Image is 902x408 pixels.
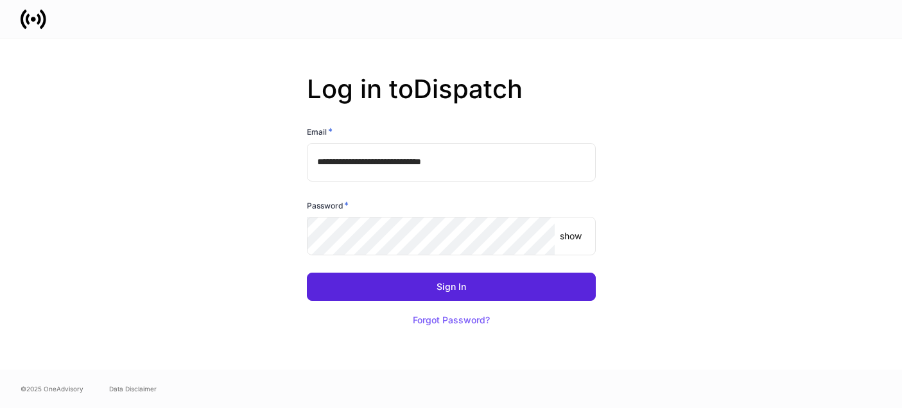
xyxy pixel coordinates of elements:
div: Sign In [437,282,466,291]
button: Sign In [307,273,596,301]
div: Forgot Password? [413,316,490,325]
h6: Password [307,199,349,212]
p: show [560,230,582,242]
button: Forgot Password? [397,306,506,334]
span: © 2025 OneAdvisory [21,384,83,394]
h2: Log in to Dispatch [307,74,596,125]
a: Data Disclaimer [109,384,157,394]
h6: Email [307,125,333,138]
